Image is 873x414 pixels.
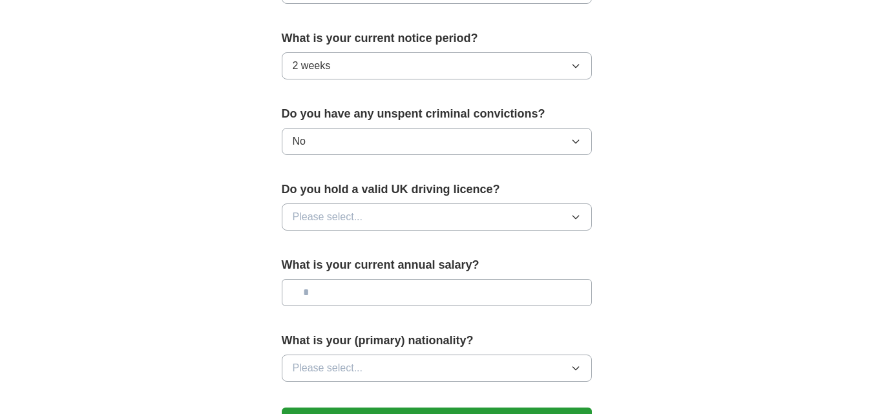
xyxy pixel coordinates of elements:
label: What is your current annual salary? [282,256,592,274]
label: Do you have any unspent criminal convictions? [282,105,592,123]
label: Do you hold a valid UK driving licence? [282,181,592,198]
label: What is your (primary) nationality? [282,332,592,349]
label: What is your current notice period? [282,30,592,47]
span: Please select... [293,209,363,225]
span: No [293,134,306,149]
button: Please select... [282,203,592,231]
button: 2 weeks [282,52,592,79]
button: No [282,128,592,155]
span: Please select... [293,360,363,376]
span: 2 weeks [293,58,331,74]
button: Please select... [282,355,592,382]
